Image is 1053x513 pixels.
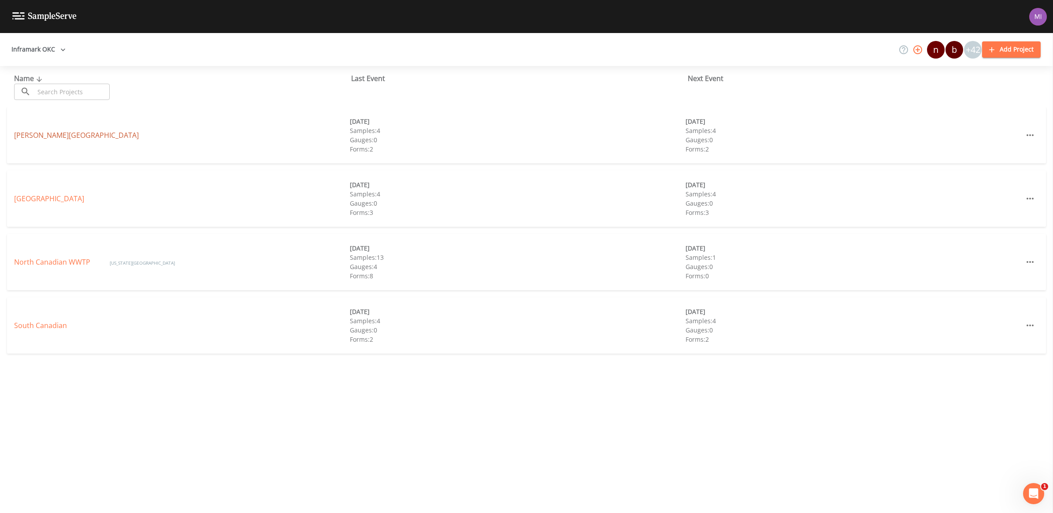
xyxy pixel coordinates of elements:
div: +42 [964,41,982,59]
div: [DATE] [350,180,686,189]
button: Inframark OKC [8,41,69,58]
div: Forms: 2 [686,144,1021,154]
div: [DATE] [350,117,686,126]
div: Samples: 4 [686,189,1021,199]
a: [GEOGRAPHIC_DATA] [14,194,84,203]
div: Samples: 4 [686,126,1021,135]
span: [US_STATE][GEOGRAPHIC_DATA] [110,260,175,266]
a: South Canadian [14,321,67,330]
div: Forms: 0 [686,271,1021,280]
div: Gauges: 4 [350,262,686,271]
img: logo [12,12,77,21]
span: Name [14,74,44,83]
div: bturner@inframark.com [945,41,964,59]
div: Samples: 4 [350,126,686,135]
div: [DATE] [350,307,686,316]
div: Forms: 2 [350,335,686,344]
div: Gauges: 0 [686,135,1021,144]
div: Last Event [351,73,688,84]
div: Forms: 3 [686,208,1021,217]
div: Gauges: 0 [686,325,1021,335]
div: [DATE] [686,307,1021,316]
button: Add Project [982,41,1041,58]
input: Search Projects [34,84,110,100]
div: Samples: 1 [686,253,1021,262]
div: Samples: 4 [350,316,686,325]
div: [DATE] [686,244,1021,253]
img: 11d739c36d20347f7b23fdbf2a9dc2c5 [1029,8,1047,26]
div: Gauges: 0 [350,199,686,208]
div: Gauges: 0 [686,199,1021,208]
div: Samples: 4 [686,316,1021,325]
div: Forms: 3 [350,208,686,217]
div: Forms: 2 [350,144,686,154]
div: Samples: 13 [350,253,686,262]
div: Gauges: 0 [350,135,686,144]
div: n [927,41,945,59]
div: Gauges: 0 [350,325,686,335]
a: [PERSON_NAME][GEOGRAPHIC_DATA] [14,130,139,140]
div: b [945,41,963,59]
div: Forms: 2 [686,335,1021,344]
div: [DATE] [686,180,1021,189]
div: [DATE] [350,244,686,253]
a: North Canadian WWTP [14,257,92,267]
div: [DATE] [686,117,1021,126]
div: nicholas.wilson@inframark.com [927,41,945,59]
iframe: Intercom live chat [1023,483,1044,504]
span: 1 [1041,483,1048,490]
div: Next Event [688,73,1025,84]
div: Forms: 8 [350,271,686,280]
div: Samples: 4 [350,189,686,199]
div: Gauges: 0 [686,262,1021,271]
